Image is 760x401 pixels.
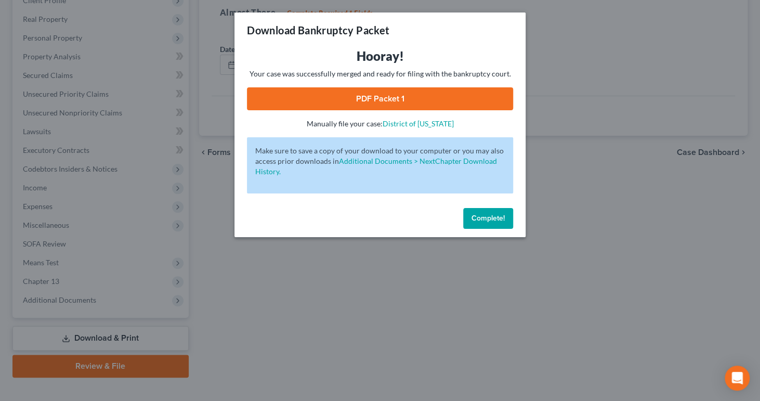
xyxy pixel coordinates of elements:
[255,146,505,177] p: Make sure to save a copy of your download to your computer or you may also access prior downloads in
[247,23,389,37] h3: Download Bankruptcy Packet
[247,69,513,79] p: Your case was successfully merged and ready for filing with the bankruptcy court.
[383,119,454,128] a: District of [US_STATE]
[255,157,497,176] a: Additional Documents > NextChapter Download History.
[247,119,513,129] p: Manually file your case:
[471,214,505,223] span: Complete!
[463,208,513,229] button: Complete!
[247,48,513,64] h3: Hooray!
[247,87,513,110] a: PDF Packet 1
[725,366,750,391] div: Open Intercom Messenger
